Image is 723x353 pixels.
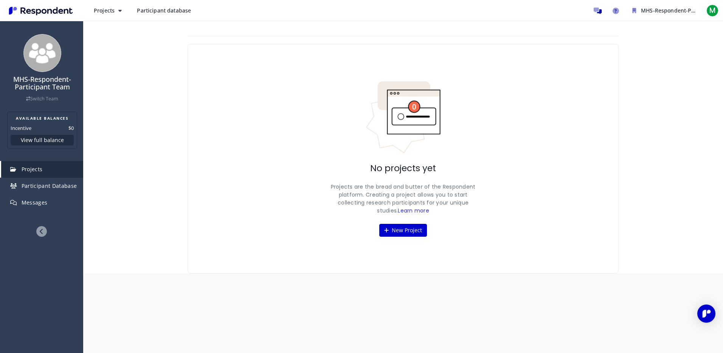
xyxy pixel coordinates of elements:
[705,4,720,17] button: M
[5,76,79,91] h4: MHS-Respondent-Participant Team
[11,115,74,121] h2: AVAILABLE BALANCES
[22,166,43,173] span: Projects
[88,4,128,17] button: Projects
[327,183,479,215] p: Projects are the bread and butter of the Respondent platform. Creating a project allows you to st...
[370,163,436,174] h2: No projects yet
[706,5,718,17] span: M
[22,182,77,189] span: Participant Database
[22,199,48,206] span: Messages
[379,224,427,237] button: New Project
[68,124,74,132] dd: $0
[608,3,623,18] a: Help and support
[94,7,115,14] span: Projects
[626,4,702,17] button: MHS-Respondent-Participant Team
[590,3,605,18] a: Message participants
[131,4,197,17] a: Participant database
[23,34,61,72] img: team_avatar_256.png
[398,207,429,214] a: Learn more
[137,7,191,14] span: Participant database
[697,305,715,323] div: Open Intercom Messenger
[26,95,58,102] a: Switch Team
[11,135,74,145] button: View full balance
[365,81,441,154] img: No projects indicator
[7,112,77,149] section: Balance summary
[6,5,76,17] img: Respondent
[11,124,31,132] dt: Incentive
